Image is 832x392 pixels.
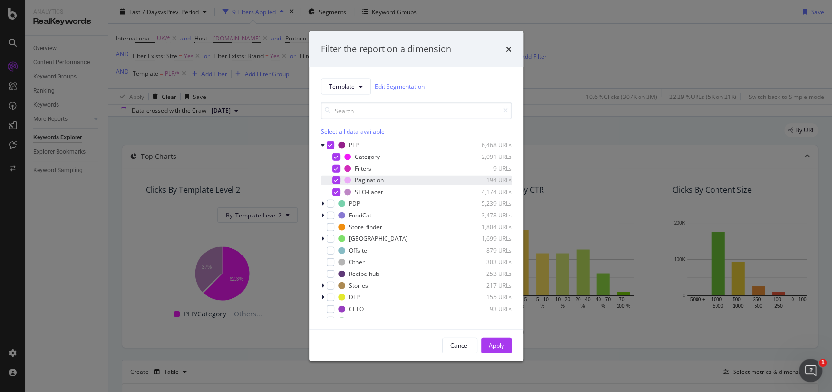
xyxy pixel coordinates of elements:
div: Filters [355,164,371,173]
span: Template [329,82,355,91]
div: Category [355,153,380,161]
div: 4,174 URLs [464,188,512,196]
div: Recipe-hub [349,270,379,278]
div: 217 URLs [464,281,512,290]
iframe: Intercom live chat [799,359,822,382]
div: Other [349,258,365,266]
a: Edit Segmentation [375,81,425,92]
div: Offsite [349,246,367,255]
div: PLP [349,141,359,149]
div: 6,468 URLs [464,141,512,149]
div: 155 URLs [464,293,512,301]
div: CFTO [349,305,364,313]
div: times [506,43,512,56]
div: 5,239 URLs [464,199,512,208]
div: 1,699 URLs [464,235,512,243]
div: Stories [349,281,368,290]
button: Cancel [442,337,477,353]
div: 253 URLs [464,270,512,278]
div: FoodCat [349,211,371,219]
div: 879 URLs [464,246,512,255]
div: WCS [349,316,362,325]
div: 11 URLs [464,316,512,325]
div: DLP [349,293,360,301]
div: Filter the report on a dimension [321,43,451,56]
input: Search [321,102,512,119]
div: PDP [349,199,360,208]
div: 1,804 URLs [464,223,512,231]
div: 2,091 URLs [464,153,512,161]
div: [GEOGRAPHIC_DATA] [349,235,408,243]
div: SEO-Facet [355,188,383,196]
div: Apply [489,341,504,350]
div: 93 URLs [464,305,512,313]
button: Template [321,78,371,94]
div: 303 URLs [464,258,512,266]
div: 194 URLs [464,176,512,184]
div: 3,478 URLs [464,211,512,219]
span: 1 [819,359,827,367]
button: Apply [481,337,512,353]
div: 9 URLs [464,164,512,173]
div: Select all data available [321,127,512,135]
div: Store_finder [349,223,382,231]
div: modal [309,31,523,361]
div: Cancel [450,341,469,350]
div: Pagination [355,176,384,184]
